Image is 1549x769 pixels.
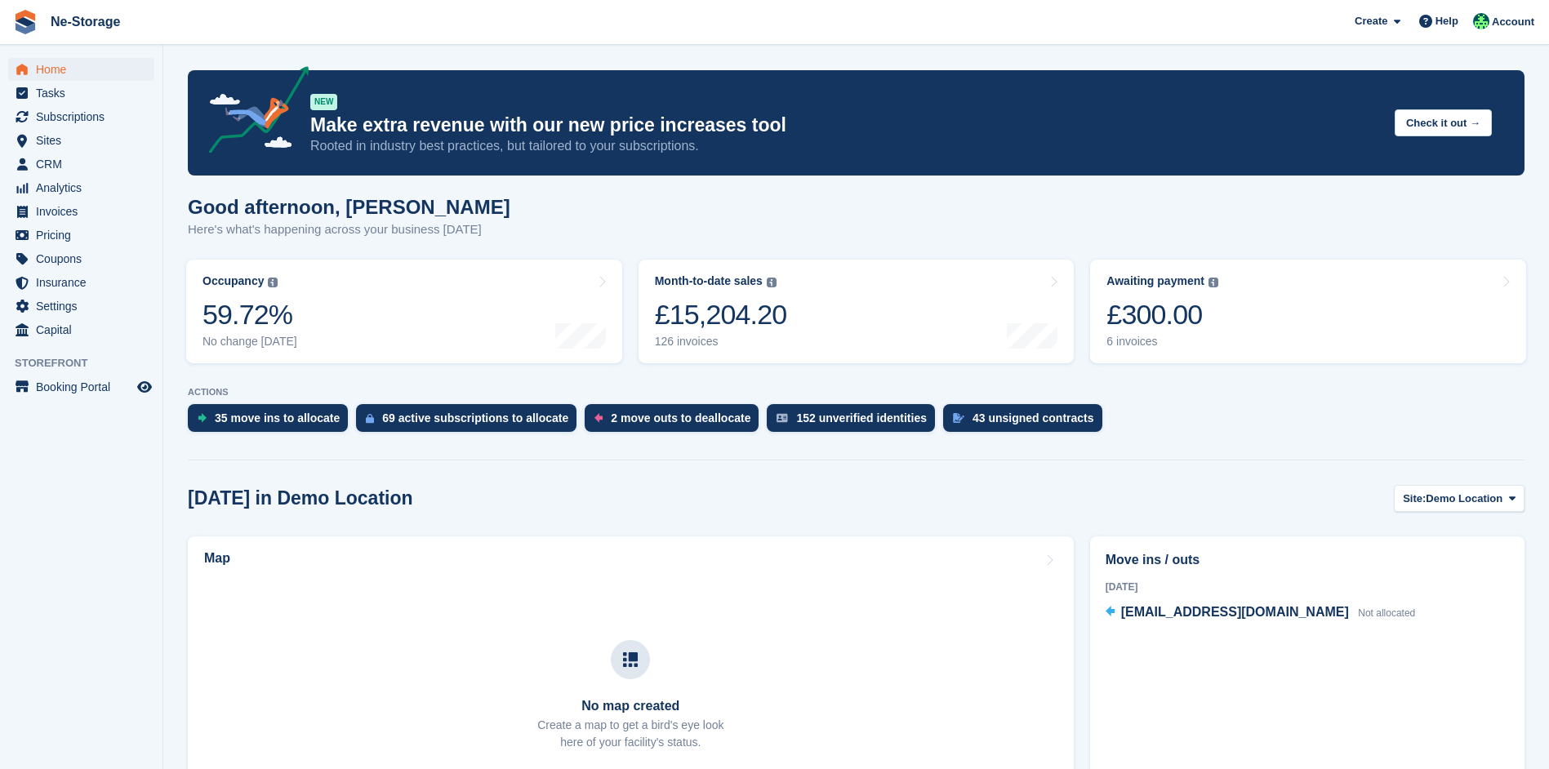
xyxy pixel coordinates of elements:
div: 35 move ins to allocate [215,411,340,425]
a: menu [8,82,154,104]
a: menu [8,58,154,81]
span: Create [1355,13,1387,29]
a: menu [8,271,154,294]
h2: Map [204,551,230,566]
img: Jay Johal [1473,13,1489,29]
a: Month-to-date sales £15,204.20 126 invoices [639,260,1075,363]
span: Demo Location [1426,491,1502,507]
span: CRM [36,153,134,176]
div: 152 unverified identities [796,411,927,425]
a: 43 unsigned contracts [943,404,1111,440]
h2: Move ins / outs [1106,550,1509,570]
p: Rooted in industry best practices, but tailored to your subscriptions. [310,137,1382,155]
p: Make extra revenue with our new price increases tool [310,113,1382,137]
a: 69 active subscriptions to allocate [356,404,585,440]
a: 152 unverified identities [767,404,943,440]
span: Analytics [36,176,134,199]
span: Sites [36,129,134,152]
p: Create a map to get a bird's eye look here of your facility's status. [537,717,723,751]
div: Occupancy [203,274,264,288]
a: [EMAIL_ADDRESS][DOMAIN_NAME] Not allocated [1106,602,1416,624]
img: icon-info-grey-7440780725fd019a000dd9b08b2336e03edf1995a4989e88bcd33f0948082b44.svg [1208,278,1218,287]
img: verify_identity-adf6edd0f0f0b5bbfe63781bf79b02c33cf7c696d77639b501bdc392416b5a36.svg [777,413,788,423]
span: Tasks [36,82,134,104]
button: Site: Demo Location [1394,485,1525,512]
a: Awaiting payment £300.00 6 invoices [1090,260,1526,363]
img: icon-info-grey-7440780725fd019a000dd9b08b2336e03edf1995a4989e88bcd33f0948082b44.svg [268,278,278,287]
span: Booking Portal [36,376,134,398]
div: Awaiting payment [1106,274,1204,288]
img: move_ins_to_allocate_icon-fdf77a2bb77ea45bf5b3d319d69a93e2d87916cf1d5bf7949dd705db3b84f3ca.svg [198,413,207,423]
a: menu [8,200,154,223]
div: 59.72% [203,298,297,331]
span: Not allocated [1358,607,1415,619]
a: Occupancy 59.72% No change [DATE] [186,260,622,363]
span: Subscriptions [36,105,134,128]
div: £300.00 [1106,298,1218,331]
a: menu [8,376,154,398]
a: menu [8,224,154,247]
a: menu [8,176,154,199]
a: Preview store [135,377,154,397]
span: [EMAIL_ADDRESS][DOMAIN_NAME] [1121,605,1349,619]
div: No change [DATE] [203,335,297,349]
a: menu [8,318,154,341]
h1: Good afternoon, [PERSON_NAME] [188,196,510,218]
span: Site: [1403,491,1426,507]
h2: [DATE] in Demo Location [188,487,413,509]
img: move_outs_to_deallocate_icon-f764333ba52eb49d3ac5e1228854f67142a1ed5810a6f6cc68b1a99e826820c5.svg [594,413,603,423]
a: 35 move ins to allocate [188,404,356,440]
p: ACTIONS [188,387,1525,398]
span: Help [1435,13,1458,29]
div: 2 move outs to deallocate [611,411,750,425]
a: 2 move outs to deallocate [585,404,767,440]
span: Home [36,58,134,81]
div: Month-to-date sales [655,274,763,288]
span: Storefront [15,355,162,371]
div: [DATE] [1106,580,1509,594]
img: price-adjustments-announcement-icon-8257ccfd72463d97f412b2fc003d46551f7dbcb40ab6d574587a9cd5c0d94... [195,66,309,159]
img: stora-icon-8386f47178a22dfd0bd8f6a31ec36ba5ce8667c1dd55bd0f319d3a0aa187defe.svg [13,10,38,34]
a: menu [8,153,154,176]
span: Pricing [36,224,134,247]
span: Settings [36,295,134,318]
div: £15,204.20 [655,298,787,331]
div: NEW [310,94,337,110]
a: menu [8,247,154,270]
span: Capital [36,318,134,341]
img: active_subscription_to_allocate_icon-d502201f5373d7db506a760aba3b589e785aa758c864c3986d89f69b8ff3... [366,413,374,424]
img: icon-info-grey-7440780725fd019a000dd9b08b2336e03edf1995a4989e88bcd33f0948082b44.svg [767,278,777,287]
span: Insurance [36,271,134,294]
span: Account [1492,14,1534,30]
div: 126 invoices [655,335,787,349]
h3: No map created [537,699,723,713]
a: menu [8,129,154,152]
button: Check it out → [1395,109,1492,136]
a: menu [8,105,154,128]
div: 69 active subscriptions to allocate [382,411,568,425]
img: contract_signature_icon-13c848040528278c33f63329250d36e43548de30e8caae1d1a13099fd9432cc5.svg [953,413,964,423]
img: map-icn-33ee37083ee616e46c38cad1a60f524a97daa1e2b2c8c0bc3eb3415660979fc1.svg [623,652,638,667]
div: 6 invoices [1106,335,1218,349]
a: Ne-Storage [44,8,127,35]
span: Coupons [36,247,134,270]
div: 43 unsigned contracts [973,411,1094,425]
a: menu [8,295,154,318]
p: Here's what's happening across your business [DATE] [188,220,510,239]
span: Invoices [36,200,134,223]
